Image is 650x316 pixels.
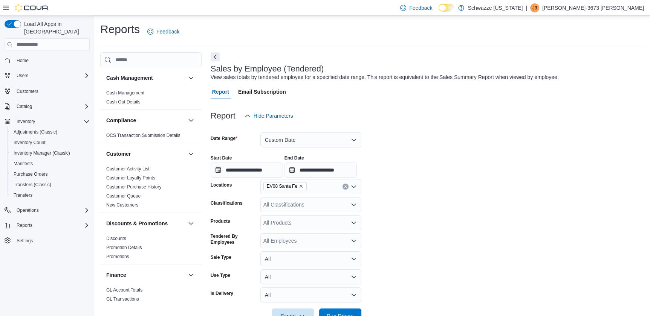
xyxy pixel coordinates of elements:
button: Manifests [8,158,93,169]
span: Customers [14,86,90,96]
button: Hide Parameters [242,108,296,123]
a: GL Transactions [106,296,139,302]
span: Report [212,84,229,99]
button: Transfers (Classic) [8,179,93,190]
label: Use Type [211,272,230,278]
span: Customer Activity List [106,166,150,172]
button: Users [14,71,31,80]
span: Transfers (Classic) [11,180,90,189]
span: Transfers [11,191,90,200]
button: Open list of options [351,220,357,226]
span: Manifests [11,159,90,168]
span: GL Account Totals [106,287,142,293]
a: Manifests [11,159,36,168]
span: Promotion Details [106,245,142,251]
a: Discounts [106,236,126,241]
a: Customers [14,87,41,96]
button: Reports [14,221,35,230]
button: Finance [106,271,185,279]
button: Open list of options [351,184,357,190]
input: Dark Mode [439,4,454,12]
h3: Customer [106,150,131,158]
p: Schwazze [US_STATE] [468,3,523,12]
span: Reports [14,221,90,230]
span: EV08 Santa Fe [267,182,297,190]
button: Discounts & Promotions [106,220,185,227]
span: Purchase Orders [11,170,90,179]
span: New Customers [106,202,138,208]
span: Hide Parameters [254,112,293,120]
h3: Compliance [106,117,136,124]
span: Inventory Count [14,140,46,146]
input: Press the down key to open a popover containing a calendar. [284,163,357,178]
a: Home [14,56,32,65]
h1: Reports [100,22,140,37]
span: Users [17,73,28,79]
button: Finance [187,270,196,280]
span: Customers [17,88,38,94]
button: Catalog [2,101,93,112]
h3: Cash Management [106,74,153,82]
button: Next [211,52,220,61]
nav: Complex example [5,52,90,266]
input: Press the down key to open a popover containing a calendar. [211,163,283,178]
button: Inventory Count [8,137,93,148]
a: Purchase Orders [11,170,51,179]
span: Transfers [14,192,32,198]
button: Remove EV08 Santa Fe from selection in this group [299,184,303,188]
span: Feedback [409,4,432,12]
span: Inventory Manager (Classic) [11,149,90,158]
span: Settings [14,236,90,245]
button: Cash Management [187,73,196,82]
a: Transfers (Classic) [11,180,54,189]
span: Customer Purchase History [106,184,162,190]
span: Inventory [14,117,90,126]
a: Adjustments (Classic) [11,128,60,137]
p: [PERSON_NAME]-3673 [PERSON_NAME] [542,3,644,12]
div: Discounts & Promotions [100,234,202,264]
label: Sale Type [211,254,231,260]
a: Customer Purchase History [106,184,162,190]
label: Start Date [211,155,232,161]
span: Home [17,58,29,64]
span: EV08 Santa Fe [263,182,307,190]
label: Date Range [211,135,237,141]
button: Inventory [14,117,38,126]
div: Customer [100,164,202,213]
span: Feedback [156,28,179,35]
span: Settings [17,238,33,244]
label: Locations [211,182,232,188]
a: Promotions [106,254,129,259]
span: Inventory Count [11,138,90,147]
a: OCS Transaction Submission Details [106,133,180,138]
span: Inventory Manager (Classic) [14,150,70,156]
span: Users [14,71,90,80]
button: Customers [2,85,93,96]
span: Adjustments (Classic) [11,128,90,137]
a: Inventory Manager (Classic) [11,149,73,158]
span: Home [14,56,90,65]
button: Purchase Orders [8,169,93,179]
span: Customer Loyalty Points [106,175,155,181]
h3: Report [211,111,236,120]
a: Promotion Details [106,245,142,250]
button: Operations [14,206,42,215]
span: Operations [17,207,39,213]
label: Tendered By Employees [211,233,257,245]
a: New Customers [106,202,138,208]
button: Cash Management [106,74,185,82]
button: Adjustments (Classic) [8,127,93,137]
span: J3 [532,3,537,12]
label: End Date [284,155,304,161]
span: Email Subscription [238,84,286,99]
h3: Discounts & Promotions [106,220,168,227]
button: Home [2,55,93,66]
a: Cash Out Details [106,99,141,105]
button: Settings [2,235,93,246]
h3: Sales by Employee (Tendered) [211,64,324,73]
div: View sales totals by tendered employee for a specified date range. This report is equivalent to t... [211,73,559,81]
span: Reports [17,222,32,228]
